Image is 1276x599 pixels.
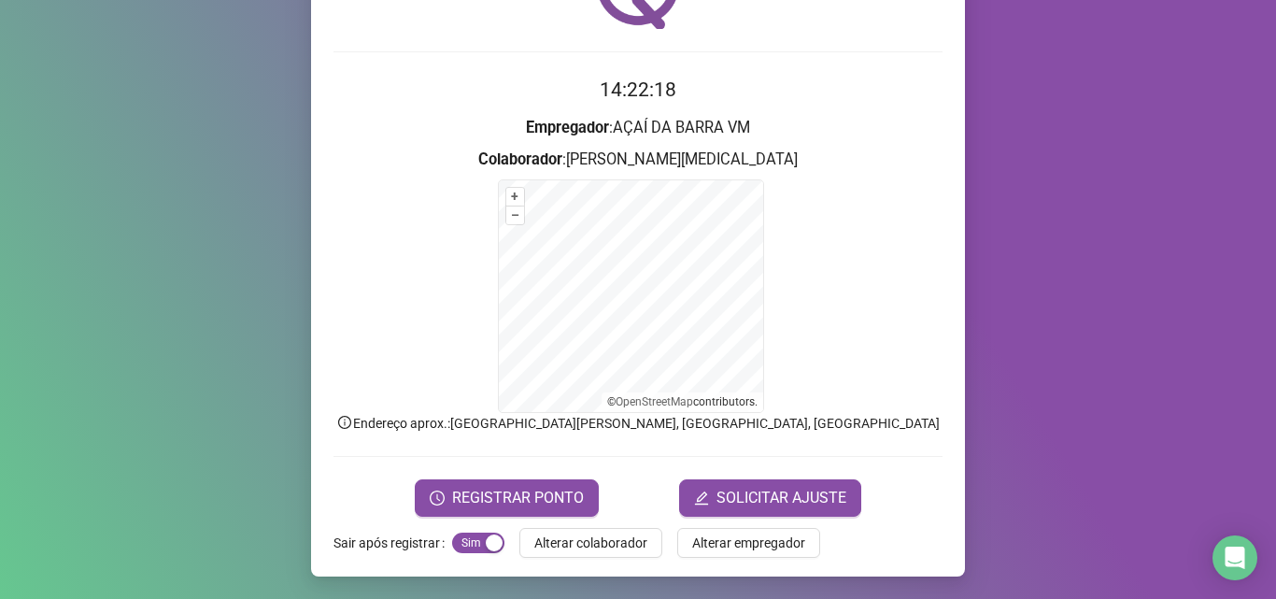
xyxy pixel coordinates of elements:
button: Alterar colaborador [519,528,662,558]
span: clock-circle [430,491,445,506]
a: OpenStreetMap [616,395,693,408]
button: – [506,207,524,224]
time: 14:22:18 [600,78,676,101]
label: Sair após registrar [333,528,452,558]
span: REGISTRAR PONTO [452,487,584,509]
button: + [506,188,524,206]
strong: Empregador [526,119,609,136]
h3: : AÇAÍ DA BARRA VM [333,116,943,140]
strong: Colaborador [478,150,562,168]
span: SOLICITAR AJUSTE [716,487,846,509]
button: Alterar empregador [677,528,820,558]
h3: : [PERSON_NAME][MEDICAL_DATA] [333,148,943,172]
span: Alterar colaborador [534,533,647,553]
button: editSOLICITAR AJUSTE [679,479,861,517]
span: Alterar empregador [692,533,805,553]
div: Open Intercom Messenger [1212,535,1257,580]
p: Endereço aprox. : [GEOGRAPHIC_DATA][PERSON_NAME], [GEOGRAPHIC_DATA], [GEOGRAPHIC_DATA] [333,413,943,434]
li: © contributors. [607,395,758,408]
span: info-circle [336,414,353,431]
span: edit [694,491,709,506]
button: REGISTRAR PONTO [415,479,599,517]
